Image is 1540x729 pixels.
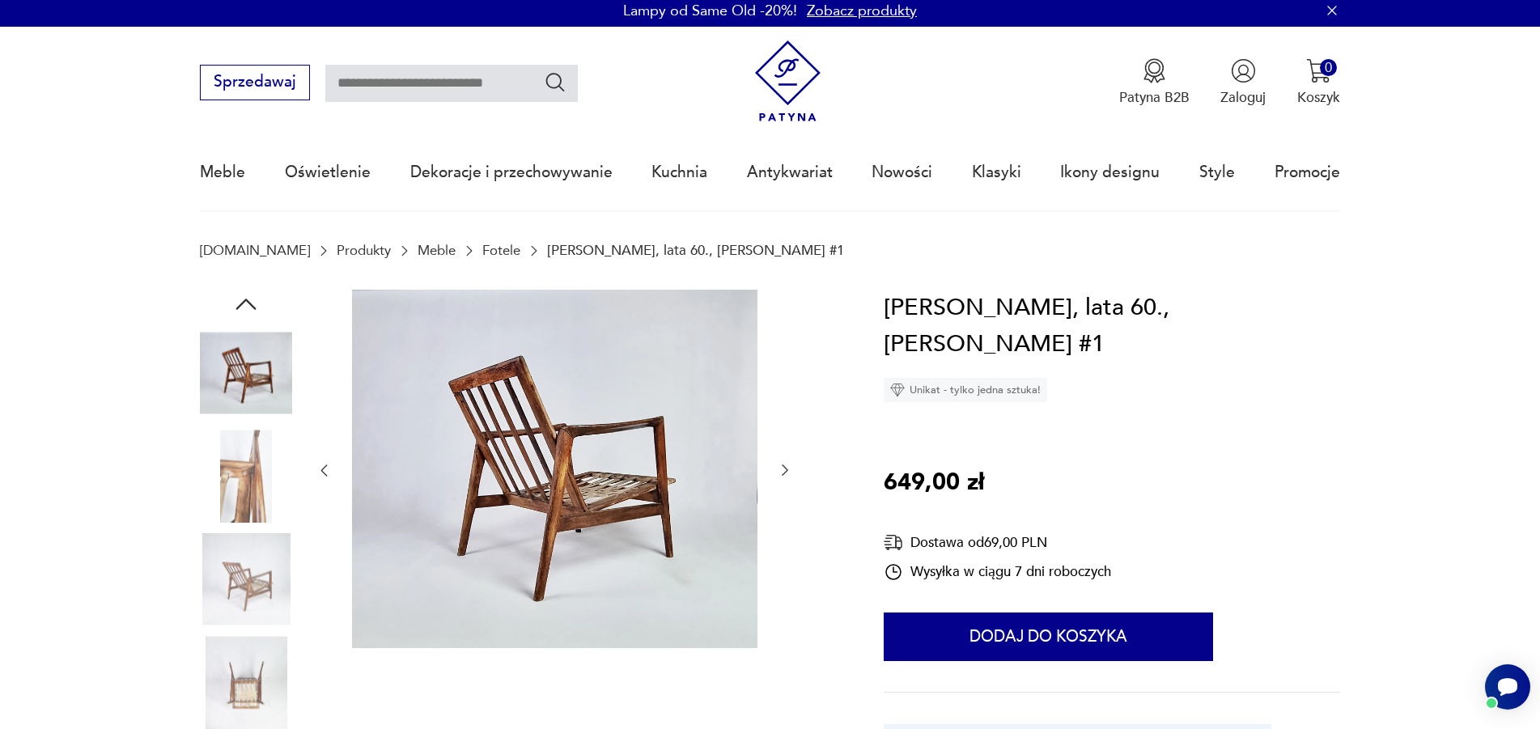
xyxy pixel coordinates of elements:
[410,135,613,210] a: Dekoracje i przechowywanie
[1119,58,1190,107] button: Patyna B2B
[747,135,833,210] a: Antykwariat
[544,70,567,94] button: Szukaj
[1220,58,1266,107] button: Zaloguj
[623,1,797,21] p: Lampy od Same Old -20%!
[285,135,371,210] a: Oświetlenie
[1320,59,1337,76] div: 0
[200,65,309,100] button: Sprzedawaj
[1306,58,1331,83] img: Ikona koszyka
[200,135,245,210] a: Meble
[884,464,984,502] p: 649,00 zł
[1231,58,1256,83] img: Ikonka użytkownika
[747,40,829,122] img: Patyna - sklep z meblami i dekoracjami vintage
[1297,58,1340,107] button: 0Koszyk
[972,135,1021,210] a: Klasyki
[1220,88,1266,107] p: Zaloguj
[352,290,757,649] img: Zdjęcie produktu Fotel Stefan, lata 60., Zenon Bączyk #1
[651,135,707,210] a: Kuchnia
[1142,58,1167,83] img: Ikona medalu
[200,636,292,728] img: Zdjęcie produktu Fotel Stefan, lata 60., Zenon Bączyk #1
[807,1,917,21] a: Zobacz produkty
[1297,88,1340,107] p: Koszyk
[884,532,1111,553] div: Dostawa od 69,00 PLN
[200,430,292,522] img: Zdjęcie produktu Fotel Stefan, lata 60., Zenon Bączyk #1
[1485,664,1530,710] iframe: Smartsupp widget button
[1119,88,1190,107] p: Patyna B2B
[482,243,520,258] a: Fotele
[884,378,1047,402] div: Unikat - tylko jedna sztuka!
[547,243,844,258] p: [PERSON_NAME], lata 60., [PERSON_NAME] #1
[200,77,309,90] a: Sprzedawaj
[337,243,391,258] a: Produkty
[200,327,292,419] img: Zdjęcie produktu Fotel Stefan, lata 60., Zenon Bączyk #1
[884,612,1213,661] button: Dodaj do koszyka
[1199,135,1235,210] a: Style
[884,290,1339,363] h1: [PERSON_NAME], lata 60., [PERSON_NAME] #1
[872,135,932,210] a: Nowości
[200,533,292,625] img: Zdjęcie produktu Fotel Stefan, lata 60., Zenon Bączyk #1
[884,532,903,553] img: Ikona dostawy
[1119,58,1190,107] a: Ikona medaluPatyna B2B
[1060,135,1160,210] a: Ikony designu
[200,243,310,258] a: [DOMAIN_NAME]
[890,383,905,397] img: Ikona diamentu
[884,562,1111,582] div: Wysyłka w ciągu 7 dni roboczych
[1275,135,1340,210] a: Promocje
[418,243,456,258] a: Meble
